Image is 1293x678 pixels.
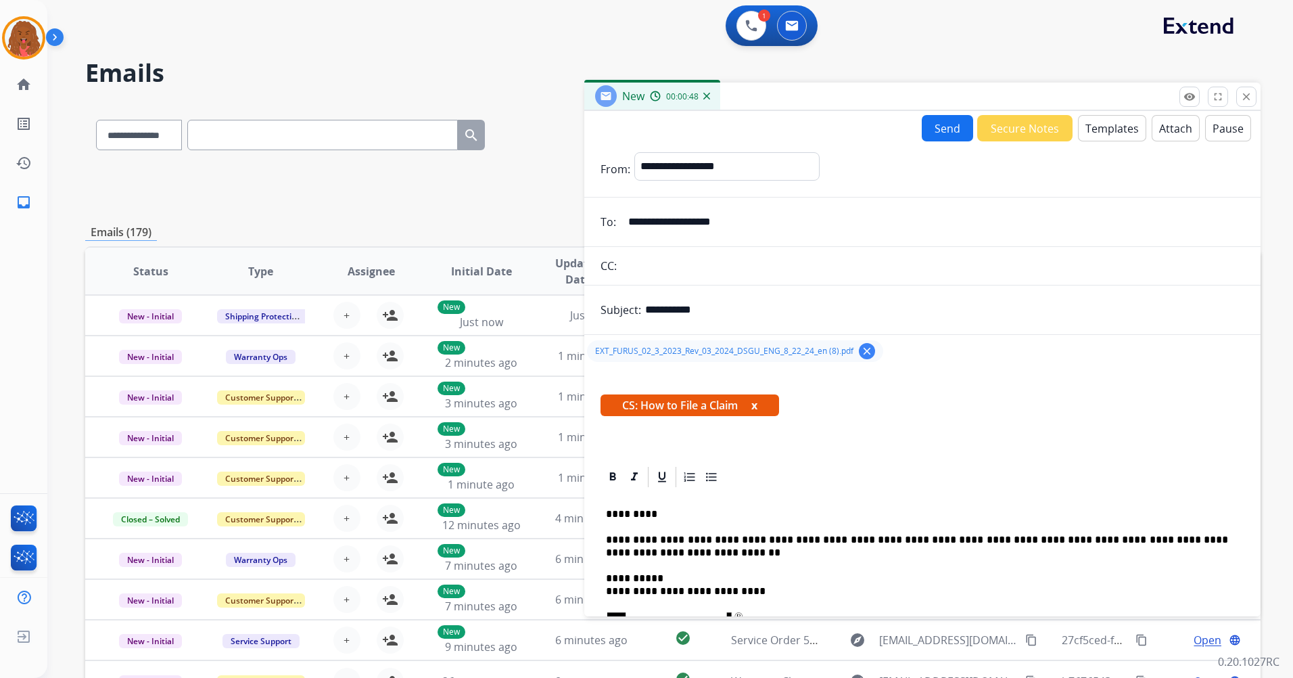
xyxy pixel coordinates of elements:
[558,348,625,363] span: 1 minute ago
[1025,634,1037,646] mat-icon: content_copy
[701,467,722,487] div: Bullet List
[5,19,43,57] img: avatar
[382,307,398,323] mat-icon: person_add
[16,194,32,210] mat-icon: inbox
[445,396,517,411] span: 3 minutes ago
[382,591,398,608] mat-icon: person_add
[344,348,350,364] span: +
[248,263,273,279] span: Type
[977,115,1073,141] button: Secure Notes
[16,76,32,93] mat-icon: home
[382,510,398,526] mat-icon: person_add
[119,593,182,608] span: New - Initial
[119,472,182,486] span: New - Initial
[333,424,360,451] button: +
[333,505,360,532] button: +
[16,155,32,171] mat-icon: history
[555,511,628,526] span: 4 minutes ago
[119,350,182,364] span: New - Initial
[555,633,628,648] span: 6 minutes ago
[438,503,465,517] p: New
[438,625,465,639] p: New
[133,263,168,279] span: Status
[119,309,182,323] span: New - Initial
[333,627,360,654] button: +
[438,422,465,436] p: New
[438,463,465,476] p: New
[333,464,360,491] button: +
[438,544,465,558] p: New
[85,224,157,241] p: Emails (179)
[1183,91,1196,103] mat-icon: remove_red_eye
[1135,634,1148,646] mat-icon: content_copy
[217,431,305,445] span: Customer Support
[113,512,188,526] span: Closed – Solved
[222,634,300,648] span: Service Support
[448,477,515,492] span: 1 minute ago
[731,633,1156,648] span: Service Order 5acfa744-46cb-47c2-9698-33f49a015dc1 with Velofix was Rescheduled
[601,161,630,177] p: From:
[601,394,779,416] span: CS: How to File a Claim
[451,263,512,279] span: Initial Date
[558,389,625,404] span: 1 minute ago
[1229,634,1241,646] mat-icon: language
[601,258,617,274] p: CC:
[348,263,395,279] span: Assignee
[217,593,305,608] span: Customer Support
[442,518,521,533] span: 12 minutes ago
[344,510,350,526] span: +
[680,467,700,487] div: Ordered List
[16,116,32,132] mat-icon: list_alt
[675,630,691,646] mat-icon: check_circle
[382,551,398,567] mat-icon: person_add
[333,545,360,572] button: +
[217,309,310,323] span: Shipping Protection
[226,350,296,364] span: Warranty Ops
[758,9,770,22] div: 1
[624,467,644,487] div: Italic
[463,127,479,143] mat-icon: search
[1240,91,1252,103] mat-icon: close
[1194,632,1221,648] span: Open
[344,632,350,648] span: +
[119,553,182,567] span: New - Initial
[849,632,866,648] mat-icon: explore
[601,214,616,230] p: To:
[333,342,360,369] button: +
[622,89,644,104] span: New
[879,632,1018,648] span: [EMAIL_ADDRESS][DOMAIN_NAME]
[217,472,305,486] span: Customer Support
[382,632,398,648] mat-icon: person_add
[1212,91,1224,103] mat-icon: fullscreen
[555,592,628,607] span: 6 minutes ago
[344,307,350,323] span: +
[595,346,853,357] span: EXT_FURUS_02_3_2023_Rev_03_2024_DSGU_ENG_8_22_24_en (8).pdf
[438,585,465,598] p: New
[861,345,873,357] mat-icon: clear
[445,599,517,614] span: 7 minutes ago
[344,470,350,486] span: +
[1152,115,1200,141] button: Attach
[438,341,465,355] p: New
[548,255,609,288] span: Updated Date
[558,430,625,445] span: 1 minute ago
[438,300,465,314] p: New
[333,586,360,613] button: +
[344,591,350,608] span: +
[119,431,182,445] span: New - Initial
[226,553,296,567] span: Warranty Ops
[217,512,305,526] span: Customer Support
[751,397,757,413] button: x
[382,470,398,486] mat-icon: person_add
[333,302,360,329] button: +
[333,383,360,410] button: +
[119,390,182,405] span: New - Initial
[460,315,503,330] span: Just now
[570,308,613,323] span: Just now
[1218,654,1279,670] p: 0.20.1027RC
[438,382,465,395] p: New
[382,388,398,405] mat-icon: person_add
[652,467,672,487] div: Underline
[555,551,628,566] span: 6 minutes ago
[1078,115,1146,141] button: Templates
